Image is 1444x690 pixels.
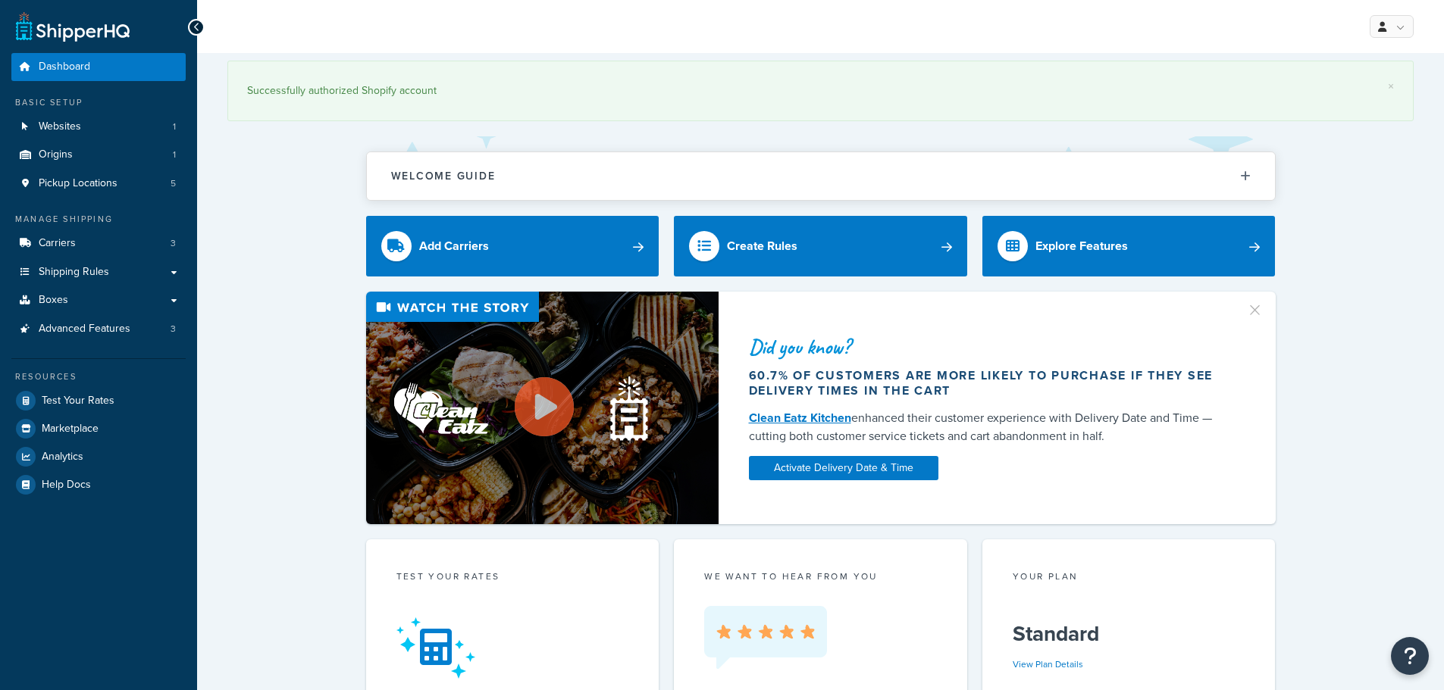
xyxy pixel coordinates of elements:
[396,570,629,587] div: Test your rates
[11,96,186,109] div: Basic Setup
[11,170,186,198] li: Pickup Locations
[11,286,186,314] a: Boxes
[1391,637,1429,675] button: Open Resource Center
[11,387,186,414] a: Test Your Rates
[11,141,186,169] li: Origins
[39,237,76,250] span: Carriers
[42,395,114,407] span: Test Your Rates
[367,152,1275,200] button: Welcome Guide
[171,177,176,190] span: 5
[42,479,91,492] span: Help Docs
[749,409,1228,445] div: enhanced their customer experience with Delivery Date and Time — cutting both customer service ti...
[39,323,130,336] span: Advanced Features
[42,423,99,436] span: Marketplace
[11,141,186,169] a: Origins1
[1035,236,1128,257] div: Explore Features
[11,229,186,258] a: Carriers3
[11,258,186,286] a: Shipping Rules
[42,451,83,464] span: Analytics
[11,315,186,343] a: Advanced Features3
[391,170,496,182] h2: Welcome Guide
[171,237,176,250] span: 3
[247,80,1394,101] div: Successfully authorized Shopify account
[39,177,117,190] span: Pickup Locations
[11,370,186,383] div: Resources
[11,315,186,343] li: Advanced Features
[749,368,1228,398] div: 60.7% of customers are more likely to purchase if they see delivery times in the cart
[419,236,489,257] div: Add Carriers
[366,216,659,276] a: Add Carriers
[173,148,176,161] span: 1
[1013,570,1245,587] div: Your Plan
[1013,622,1245,646] h5: Standard
[11,229,186,258] li: Carriers
[39,294,68,307] span: Boxes
[1388,80,1394,92] a: ×
[11,443,186,470] a: Analytics
[11,113,186,141] a: Websites1
[11,170,186,198] a: Pickup Locations5
[11,471,186,498] a: Help Docs
[982,216,1276,276] a: Explore Features
[749,336,1228,357] div: Did you know?
[39,148,73,161] span: Origins
[1013,657,1083,671] a: View Plan Details
[366,292,719,524] img: Video thumbnail
[11,113,186,141] li: Websites
[704,570,937,583] p: we want to hear from you
[749,409,851,426] a: Clean Eatz Kitchen
[39,120,81,133] span: Websites
[173,120,176,133] span: 1
[674,216,967,276] a: Create Rules
[727,236,797,257] div: Create Rules
[39,266,109,279] span: Shipping Rules
[11,213,186,226] div: Manage Shipping
[11,415,186,442] a: Marketplace
[11,53,186,81] a: Dashboard
[171,323,176,336] span: 3
[749,456,938,480] a: Activate Delivery Date & Time
[39,61,90,73] span: Dashboard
